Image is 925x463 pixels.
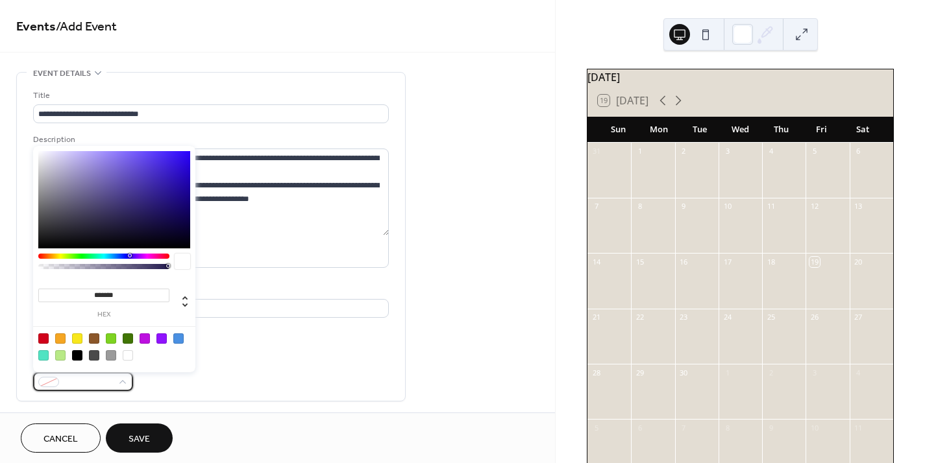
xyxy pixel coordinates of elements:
div: #4A90E2 [173,333,184,344]
div: 9 [766,423,776,433]
div: #8B572A [89,333,99,344]
div: 31 [591,147,601,156]
div: Sat [842,117,883,143]
div: 4 [766,147,776,156]
div: Fri [802,117,843,143]
div: 18 [766,257,776,267]
label: hex [38,311,169,318]
span: Event details [33,67,91,80]
div: 19 [809,257,819,267]
span: Cancel [43,433,78,446]
a: Events [16,14,56,40]
div: 2 [766,368,776,377]
div: 7 [591,202,601,211]
div: 10 [722,202,732,211]
div: #9013FE [156,333,167,344]
div: 30 [679,368,689,377]
div: 7 [679,423,689,433]
div: 9 [679,202,689,211]
div: Location [33,283,386,297]
div: 13 [854,202,863,211]
div: #FFFFFF [123,350,133,361]
div: 21 [591,313,601,322]
div: #D0021B [38,333,49,344]
div: 12 [809,202,819,211]
div: 6 [635,423,645,433]
div: #F5A623 [55,333,66,344]
div: #7ED321 [106,333,116,344]
div: #417505 [123,333,133,344]
div: 14 [591,257,601,267]
button: Cancel [21,423,101,453]
div: 17 [722,257,732,267]
div: #B8E986 [55,350,66,361]
div: 2 [679,147,689,156]
div: #BD10E0 [140,333,150,344]
div: 1 [722,368,732,377]
div: Sun [598,117,639,143]
span: / Add Event [56,14,117,40]
div: 1 [635,147,645,156]
div: 16 [679,257,689,267]
div: 3 [722,147,732,156]
div: 5 [591,423,601,433]
div: #000000 [72,350,82,361]
div: Description [33,133,386,147]
div: Title [33,89,386,102]
div: 28 [591,368,601,377]
div: #9B9B9B [106,350,116,361]
div: 5 [809,147,819,156]
div: 4 [854,368,863,377]
div: #F8E71C [72,333,82,344]
div: 11 [854,423,863,433]
div: 8 [722,423,732,433]
div: 23 [679,313,689,322]
div: 11 [766,202,776,211]
div: 27 [854,313,863,322]
div: 29 [635,368,645,377]
div: [DATE] [587,69,893,85]
button: Save [106,423,173,453]
div: #50E3C2 [38,350,49,361]
div: 25 [766,313,776,322]
span: Save [129,433,150,446]
div: 26 [809,313,819,322]
div: Wed [720,117,761,143]
div: 3 [809,368,819,377]
div: Tue [679,117,720,143]
div: 22 [635,313,645,322]
div: 10 [809,423,819,433]
div: 20 [854,257,863,267]
div: 24 [722,313,732,322]
div: #4A4A4A [89,350,99,361]
div: Thu [761,117,802,143]
div: Mon [639,117,680,143]
div: 15 [635,257,645,267]
div: 8 [635,202,645,211]
div: 6 [854,147,863,156]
